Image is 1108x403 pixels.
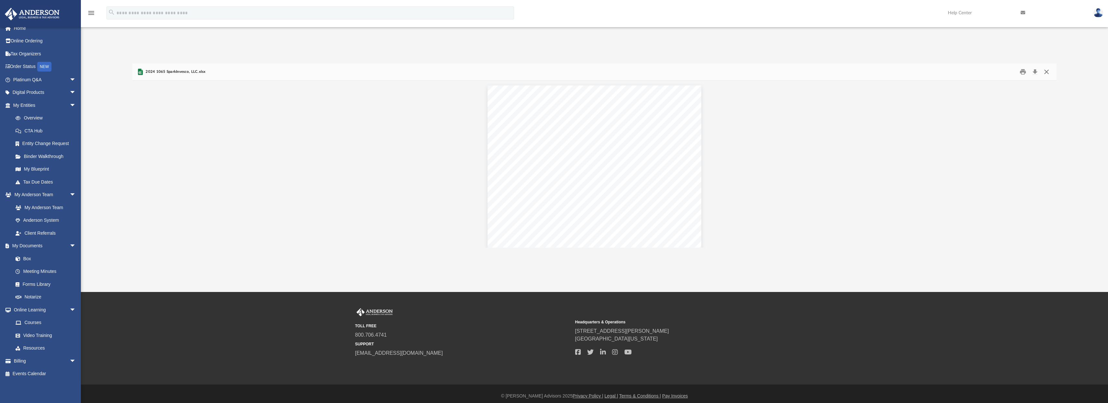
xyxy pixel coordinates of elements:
[497,170,517,173] span: OFFICE EXPENSE
[9,214,82,227] a: Anderson System
[5,22,86,35] a: Home
[581,114,583,117] span: $
[497,138,515,141] span: CAR AND AUTO
[599,207,600,210] span: -
[581,207,583,210] span: $
[592,162,603,165] span: 5,349.00
[599,166,600,169] span: -
[497,235,531,238] span: TENTATIVE PROFIT OR LOSS
[5,240,82,252] a: My Documentsarrow_drop_down
[581,134,583,137] span: $
[132,81,1057,248] div: Document Viewer
[5,60,86,73] a: Order StatusNEW
[3,8,61,20] img: Anderson Advisors Platinum Portal
[581,138,583,141] span: $
[581,183,583,185] span: $
[9,265,82,278] a: Meeting Minutes
[497,142,515,145] span: COMMISSIONS
[599,142,600,145] span: -
[497,199,508,202] span: UTILITIES
[573,393,603,398] a: Privacy Policy |
[581,170,583,173] span: $
[1029,67,1041,77] button: Download
[599,134,600,137] span: -
[9,291,82,304] a: Notarize
[9,163,82,176] a: My Blueprint
[5,188,82,201] a: My Anderson Teamarrow_drop_down
[605,393,618,398] a: Legal |
[577,95,612,97] span: 2024 1065 SparkInvesco, LLC
[581,158,583,161] span: $
[5,367,86,380] a: Events Calendar
[581,126,583,129] span: $
[144,69,206,75] span: 2024 1065 SparkInvesco, LLC.xlsx
[5,73,86,86] a: Platinum Q&Aarrow_drop_down
[37,62,51,72] div: NEW
[1093,8,1103,17] img: User Pic
[497,207,505,210] span: OTHER
[70,73,82,86] span: arrow_drop_down
[5,99,86,112] a: My Entitiesarrow_drop_down
[599,203,600,206] span: -
[497,122,504,125] span: COGS
[132,63,1057,248] div: Preview
[581,154,583,157] span: $
[488,81,701,256] div: Page 1
[9,252,79,265] a: Box
[1041,67,1052,77] button: Close
[497,150,515,153] span: DEPRECIATION
[575,336,658,341] a: [GEOGRAPHIC_DATA][US_STATE]
[497,154,511,157] span: INSURANCE
[5,86,86,99] a: Digital Productsarrow_drop_down
[599,154,600,157] span: -
[581,203,583,206] span: $
[5,303,82,316] a: Online Learningarrow_drop_down
[9,227,82,240] a: Client Referrals
[581,142,583,145] span: $
[497,211,505,214] span: OTHER
[599,195,600,198] span: -
[81,393,1108,399] div: © [PERSON_NAME] Advisors 2025
[70,99,82,112] span: arrow_drop_down
[575,328,669,334] a: [STREET_ADDRESS][PERSON_NAME]
[599,138,600,141] span: -
[599,199,600,202] span: -
[9,124,86,137] a: CTA Hub
[497,118,532,121] span: RETURNS AND ALLOWANCES
[599,191,600,194] span: -
[599,146,600,149] span: -
[581,186,583,189] span: $
[70,240,82,253] span: arrow_drop_down
[497,162,504,165] span: LEGAL
[580,110,592,113] span: AMOUNT
[497,195,505,198] span: MEALS
[581,166,583,169] span: $
[87,12,95,17] a: menu
[87,9,95,17] i: menu
[497,158,509,161] span: INTEREST
[599,150,600,153] span: -
[355,332,387,338] a: 800.706.4741
[497,203,506,206] span: WAGES
[355,323,571,329] small: TOLL FREE
[581,174,583,177] span: $
[9,150,86,163] a: Binder Walkthrough
[497,178,507,181] span: REPAIRS
[108,9,115,16] i: search
[5,47,86,60] a: Tax Organizers
[497,183,508,185] span: SUPPLIES
[1016,67,1029,77] button: Print
[497,134,513,137] span: ADVERTISING
[497,166,518,169] span: Management Fee
[9,137,86,150] a: Entity Change Request
[497,191,506,194] span: TRAVEL
[497,174,503,177] span: RENT
[581,150,583,153] span: $
[9,316,82,329] a: Courses
[70,86,82,99] span: arrow_drop_down
[599,174,600,177] span: -
[9,329,79,342] a: Video Training
[575,319,791,325] small: Headquarters & Operations
[599,178,600,181] span: -
[5,354,86,367] a: Billingarrow_drop_down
